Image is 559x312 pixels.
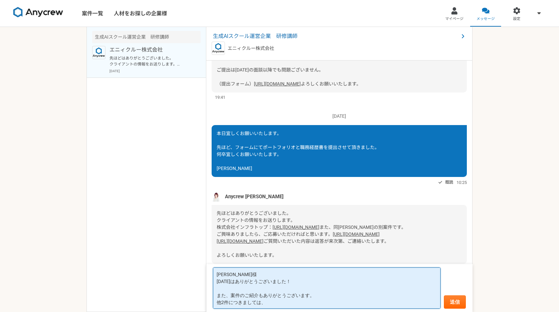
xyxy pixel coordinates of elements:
p: エニィクルー株式会社 [228,45,274,52]
span: 設定 [513,16,520,22]
span: 先ほどはありがとうございました。 クライアントの情報をお送りします。 株式会社インフラトップ： [217,211,295,230]
p: エニィクルー株式会社 [109,46,192,54]
span: 10:25 [457,179,467,186]
a: [URL][DOMAIN_NAME] [217,238,264,244]
a: [URL][DOMAIN_NAME] [273,225,319,230]
a: [URL][DOMAIN_NAME] [254,81,301,86]
span: メッセージ [476,16,495,22]
img: logo_text_blue_01.png [212,42,225,55]
span: よろしくお願いいたします。 [301,81,361,86]
textarea: [PERSON_NAME]様 [DATE]はありがとうございました！ また、案件のご紹介もありがとうございます。 他2件につきましては、 [213,267,441,309]
span: 生成AIスクール運営企業 研修講師 [213,32,459,40]
p: [DATE] [109,69,201,74]
span: Anycrew [PERSON_NAME] [225,193,283,200]
p: [DATE] [212,113,467,120]
img: logo_text_blue_01.png [92,46,105,59]
div: 生成AIスクール運営企業 研修講師 [92,31,201,43]
img: %E5%90%8D%E7%A7%B0%E6%9C%AA%E8%A8%AD%E5%AE%9A%E3%81%AE%E3%83%87%E3%82%B6%E3%82%A4%E3%83%B3__3_.png [212,192,222,202]
span: 本日宜しくお願いいたします。 先ほど、フォームにてポートフォリオと職務経歴書を提出させて頂きました。 何卒宜しくお願いいたします。 [PERSON_NAME] [217,131,379,171]
span: 既読 [445,178,453,186]
span: ご質問いただいた内容は返答が来次第、ご連絡いたします。 よろしくお願いいたします。 [217,238,389,258]
img: 8DqYSo04kwAAAAASUVORK5CYII= [13,7,63,18]
span: マイページ [445,16,464,22]
a: [URL][DOMAIN_NAME] [333,232,380,237]
p: 先ほどはありがとうございました。 クライアントの情報をお送りします。 株式会社インフラトップ： [URL][DOMAIN_NAME] また、同クライアントの別案件です。 ご興味ありましたら、ご応... [109,55,192,67]
span: 19:41 [215,94,225,100]
button: 送信 [444,295,466,309]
